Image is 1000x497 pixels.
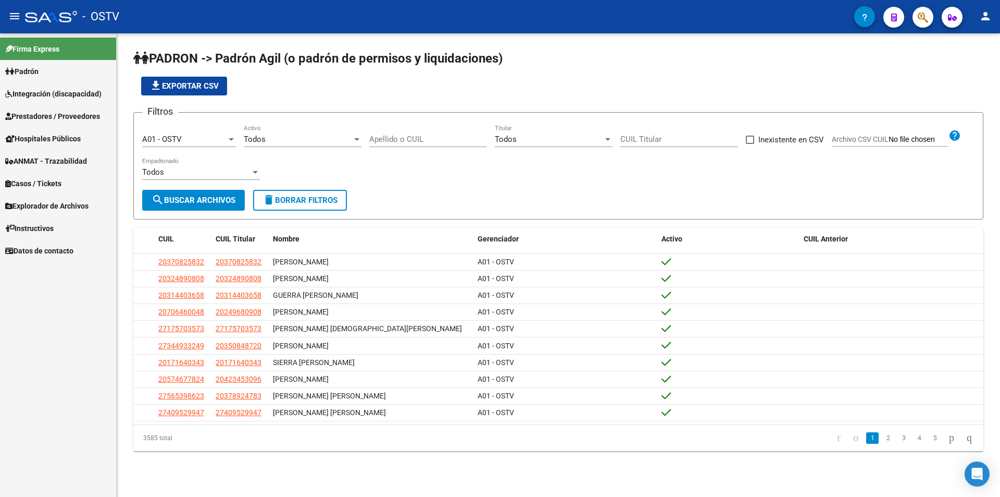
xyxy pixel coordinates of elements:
[158,392,204,400] span: 27565398623
[911,429,927,447] li: page 4
[273,324,462,333] span: [PERSON_NAME] [DEMOGRAPHIC_DATA][PERSON_NAME]
[158,375,204,383] span: 20574677824
[273,308,329,316] span: [PERSON_NAME]
[913,432,926,444] a: 4
[495,135,517,144] span: Todos
[866,432,879,444] a: 1
[948,129,961,142] mat-icon: help
[478,392,514,400] span: A01 - OSTV
[149,81,219,91] span: Exportar CSV
[758,134,824,146] span: Inexistente en CSV
[927,429,943,447] li: page 5
[889,135,948,144] input: Archivo CSV CUIL
[216,308,261,316] span: 20249680908
[799,228,983,250] datatable-header-cell: CUIL Anterior
[965,462,990,487] div: Open Intercom Messenger
[152,196,235,205] span: Buscar Archivos
[142,167,164,177] span: Todos
[149,79,162,92] mat-icon: file_download
[216,274,261,283] span: 20324890808
[865,429,880,447] li: page 1
[216,392,261,400] span: 20378924783
[158,291,204,299] span: 20314403658
[152,193,164,206] mat-icon: search
[158,274,204,283] span: 20324890808
[804,235,848,243] span: CUIL Anterior
[142,190,245,211] button: Buscar Archivos
[5,43,59,55] span: Firma Express
[216,358,261,367] span: 20171640343
[897,432,910,444] a: 3
[848,432,863,444] a: go to previous page
[142,135,182,144] span: A01 - OSTV
[478,274,514,283] span: A01 - OSTV
[216,235,255,243] span: CUIL Titular
[929,432,941,444] a: 5
[154,228,211,250] datatable-header-cell: CUIL
[478,258,514,266] span: A01 - OSTV
[478,342,514,350] span: A01 - OSTV
[158,408,204,417] span: 27409529947
[273,408,386,417] span: [PERSON_NAME] [PERSON_NAME]
[962,432,977,444] a: go to last page
[882,432,894,444] a: 2
[478,408,514,417] span: A01 - OSTV
[269,228,473,250] datatable-header-cell: Nombre
[5,111,100,122] span: Prestadores / Proveedores
[82,5,119,28] span: - OSTV
[216,408,261,417] span: 27409529947
[211,228,269,250] datatable-header-cell: CUIL Titular
[273,291,358,299] span: GUERRA [PERSON_NAME]
[273,235,299,243] span: Nombre
[158,235,174,243] span: CUIL
[979,10,992,22] mat-icon: person
[158,342,204,350] span: 27344933249
[273,258,329,266] span: [PERSON_NAME]
[141,77,227,95] button: Exportar CSV
[142,104,178,119] h3: Filtros
[253,190,347,211] button: Borrar Filtros
[478,235,519,243] span: Gerenciador
[273,358,355,367] span: SIERRA [PERSON_NAME]
[133,425,302,451] div: 3585 total
[5,223,54,234] span: Instructivos
[5,133,81,144] span: Hospitales Públicos
[216,258,261,266] span: 20370825832
[262,196,337,205] span: Borrar Filtros
[216,375,261,383] span: 20423453096
[478,291,514,299] span: A01 - OSTV
[896,429,911,447] li: page 3
[5,178,61,189] span: Casos / Tickets
[944,432,959,444] a: go to next page
[661,235,682,243] span: Activo
[216,291,261,299] span: 20314403658
[244,135,266,144] span: Todos
[473,228,657,250] datatable-header-cell: Gerenciador
[216,342,261,350] span: 20350848720
[5,155,87,167] span: ANMAT - Trazabilidad
[478,308,514,316] span: A01 - OSTV
[832,135,889,143] span: Archivo CSV CUIL
[5,66,39,77] span: Padrón
[657,228,799,250] datatable-header-cell: Activo
[273,342,329,350] span: [PERSON_NAME]
[158,308,204,316] span: 20706460048
[5,200,89,212] span: Explorador de Archivos
[5,245,73,257] span: Datos de contacto
[8,10,21,22] mat-icon: menu
[5,88,102,100] span: Integración (discapacidad)
[262,193,275,206] mat-icon: delete
[832,432,845,444] a: go to first page
[216,324,261,333] span: 27175703573
[478,375,514,383] span: A01 - OSTV
[158,358,204,367] span: 20171640343
[273,274,329,283] span: [PERSON_NAME]
[273,392,386,400] span: [PERSON_NAME] [PERSON_NAME]
[880,429,896,447] li: page 2
[158,258,204,266] span: 20370825832
[273,375,329,383] span: [PERSON_NAME]
[158,324,204,333] span: 27175703573
[478,358,514,367] span: A01 - OSTV
[478,324,514,333] span: A01 - OSTV
[133,51,503,66] span: PADRON -> Padrón Agil (o padrón de permisos y liquidaciones)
